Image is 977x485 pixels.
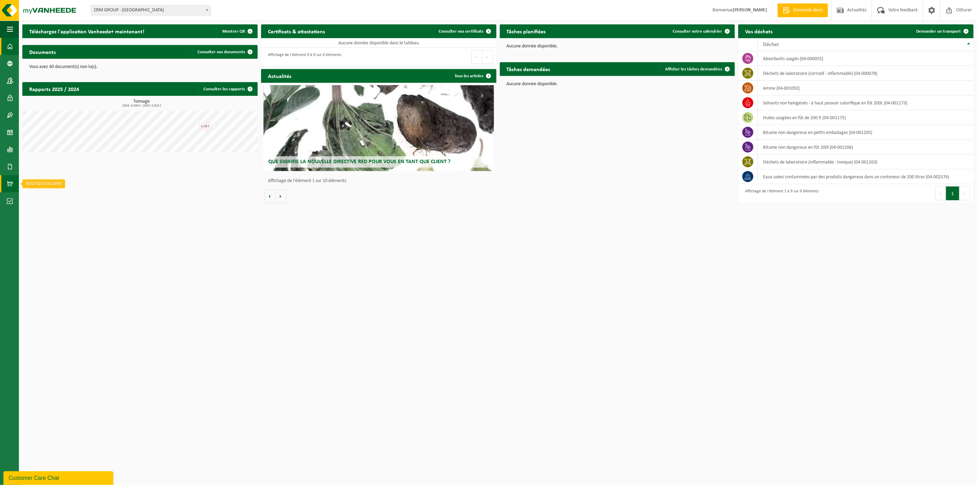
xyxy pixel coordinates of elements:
button: Vorige [265,189,276,203]
h2: Rapports 2025 / 2024 [22,82,86,95]
a: Demande devis [777,3,828,17]
h2: Certificats & attestations [261,24,332,38]
p: Aucune donnée disponible. [507,44,728,49]
td: déchets de laboratoire (corrosif - inflammable) (04-000078) [758,66,974,81]
span: Afficher les tâches demandées [665,67,722,71]
a: Consulter votre calendrier [667,24,734,38]
span: Demander un transport [916,29,961,34]
span: Montrer QR [222,29,245,34]
span: Déchet [763,42,779,47]
a: Consulter vos documents [192,45,257,59]
span: 2024: 4,034 t - 2025: 0,822 t [26,104,258,108]
td: bitume non dangereux en petits emballages (04-001205) [758,125,974,140]
a: Tous les articles [449,69,496,83]
button: Previous [935,187,946,200]
h2: Tâches planifiées [500,24,553,38]
a: Que signifie la nouvelle directive RED pour vous en tant que client ? [263,85,494,171]
p: Affichage de l'élément 1 sur 10 éléments [268,179,493,183]
p: Aucune donnée disponible. [507,82,728,87]
span: Consulter votre calendrier [673,29,722,34]
span: Demande devis [791,7,824,14]
span: CRM GROUP - LIÈGE [91,5,211,15]
td: amine (04-001092) [758,81,974,95]
a: Consulter les rapports [198,82,257,96]
h2: Téléchargez l'application Vanheede+ maintenant! [22,24,151,38]
td: absorbants usagés (04-000055) [758,51,974,66]
button: 1 [946,187,959,200]
button: Volgende [276,189,286,203]
iframe: chat widget [3,470,115,485]
td: bitume non dangereux en fût 200l (04-001206) [758,140,974,155]
h3: Tonnage [26,99,258,108]
td: huiles usagées en fût de 200 lt (04-001175) [758,110,974,125]
h2: Tâches demandées [500,62,557,76]
td: eaux usées contaminées par des produits dangereux dans un conteneur de 200 litres (04-002576) [758,169,974,184]
div: 1,18 t [199,123,211,130]
h2: Documents [22,45,63,58]
div: Affichage de l'élément 0 à 0 sur 0 éléments [265,49,341,65]
span: Consulter vos certificats [439,29,484,34]
button: Next [959,187,970,200]
span: Consulter vos documents [198,50,245,54]
div: Affichage de l'élément 1 à 9 sur 9 éléments [742,186,819,201]
a: Consulter vos certificats [434,24,496,38]
h2: Actualités [261,69,298,82]
h2: Vos déchets [738,24,779,38]
a: Demander un transport [911,24,973,38]
span: Que signifie la nouvelle directive RED pour vous en tant que client ? [269,159,451,165]
strong: [PERSON_NAME] [733,8,767,13]
button: Previous [471,50,482,64]
button: Next [482,50,493,64]
td: Aucune donnée disponible dans le tableau [261,38,496,48]
td: solvants non halogénés - à haut pouvoir calorifique en fût 200L (04-001173) [758,95,974,110]
button: Montrer QR [217,24,257,38]
a: Afficher les tâches demandées [660,62,734,76]
td: déchets de laboratoire (inflammable - toxique) (04-001263) [758,155,974,169]
p: Vous avez 40 document(s) non lu(s). [29,65,251,69]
